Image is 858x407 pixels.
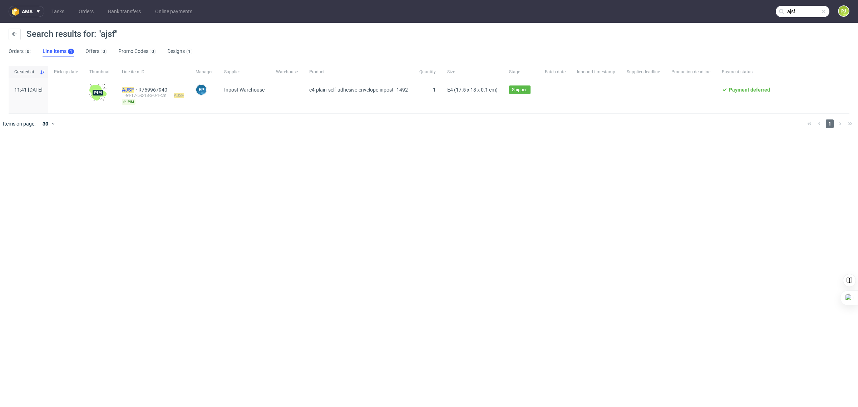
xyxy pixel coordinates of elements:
a: Promo Codes0 [118,46,156,57]
span: Line item ID [122,69,184,75]
div: 30 [38,119,51,129]
div: 0 [152,49,154,54]
span: - [627,87,660,105]
span: Warehouse [276,69,298,75]
span: Pick-up date [54,69,78,75]
span: - [54,87,78,105]
span: - [671,87,710,105]
span: Manager [196,69,213,75]
a: Online payments [151,6,197,17]
a: R759967940 [138,87,169,93]
span: Batch date [545,69,566,75]
mark: AJSF [174,93,184,98]
span: Inpost Warehouse [224,87,265,93]
span: - [577,87,615,105]
a: Offers0 [85,46,107,57]
img: wHgJFi1I6lmhQAAAABJRU5ErkJggg== [89,84,107,101]
a: Designs1 [167,46,192,57]
span: ama [22,9,33,14]
span: Supplier [224,69,265,75]
span: Inbound timestamp [577,69,615,75]
span: Payment deferred [729,87,770,93]
span: Created at [14,69,37,75]
div: 1 [70,49,72,54]
span: - [545,87,566,105]
span: Payment status [722,69,770,75]
div: 0 [27,49,29,54]
span: Quantity [419,69,436,75]
span: Stage [509,69,533,75]
span: e4-plain-self-adhesive-envelope-inpost--1492 [309,87,408,93]
figcaption: PJ [839,6,849,16]
span: Supplier deadline [627,69,660,75]
span: pim [122,99,135,105]
button: ama [9,6,44,17]
span: 1 [433,87,436,93]
span: Search results for: "ajsf" [26,29,118,39]
span: Shipped [512,87,528,93]
a: Bank transfers [104,6,145,17]
span: Items on page: [3,120,35,127]
span: Size [447,69,498,75]
mark: AJSF [122,87,134,93]
div: __e4-17-5-x-13-x-0-1-cm____ [122,93,184,98]
span: Thumbnail [89,69,110,75]
span: E4 (17.5 x 13 x 0.1 cm) [447,87,498,93]
a: Orders0 [9,46,31,57]
a: Tasks [47,6,69,17]
img: logo [12,8,22,16]
span: Production deadline [671,69,710,75]
figcaption: EP [196,85,206,95]
a: Orders [74,6,98,17]
a: AJSF [122,87,138,93]
span: 11:41 [DATE] [14,87,43,93]
span: Product [309,69,408,75]
a: Line Items1 [43,46,74,57]
div: 1 [188,49,191,54]
span: 1 [826,119,834,128]
div: 0 [103,49,105,54]
span: - [276,84,298,105]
